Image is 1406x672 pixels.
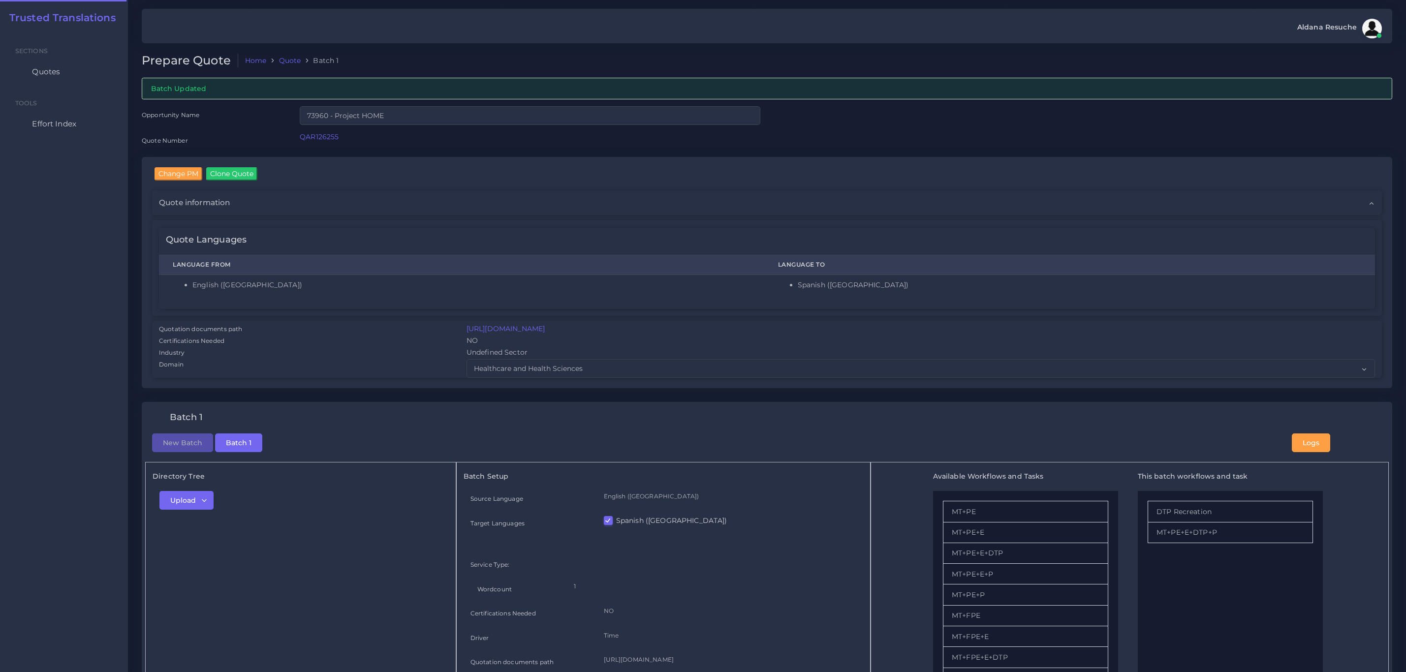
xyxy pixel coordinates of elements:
button: Upload [159,491,214,510]
a: New Batch [152,438,213,447]
a: [URL][DOMAIN_NAME] [467,324,545,333]
label: Driver [470,634,489,642]
label: Service Type: [470,560,510,569]
li: English ([GEOGRAPHIC_DATA]) [192,280,750,290]
a: Trusted Translations [2,12,116,24]
a: Batch 1 [215,438,262,447]
a: Home [245,56,267,65]
div: Quote information [152,190,1382,215]
span: Logs [1303,438,1319,447]
span: Sections [15,47,48,55]
label: Wordcount [477,585,512,593]
p: English ([GEOGRAPHIC_DATA]) [604,491,857,501]
span: Aldana Resuche [1297,24,1357,31]
label: Target Languages [470,519,525,527]
li: MT+FPE+E [943,626,1108,647]
label: Quotation documents path [159,325,242,334]
input: Clone Quote [206,167,257,180]
li: MT+PE+E+DTP+P [1148,522,1313,543]
div: Undefined Sector [460,347,1382,359]
h5: Directory Tree [153,472,449,481]
th: Language From [159,255,764,275]
a: QAR126255 [300,132,339,141]
label: Quotation documents path [470,658,554,666]
li: MT+PE+E+DTP [943,543,1108,564]
h5: Batch Setup [464,472,863,481]
label: Certifications Needed [470,609,536,617]
label: Quote Number [142,136,188,145]
li: MT+PE+P [943,584,1108,605]
a: Effort Index [7,114,121,134]
li: MT+PE+E [943,522,1108,543]
label: Domain [159,360,184,369]
p: 1 [574,581,849,591]
th: Language To [764,255,1375,275]
h5: Available Workflows and Tasks [933,472,1118,481]
span: Quotes [32,66,60,77]
span: Tools [15,99,37,107]
li: MT+FPE [943,606,1108,626]
button: New Batch [152,433,213,452]
h2: Prepare Quote [142,54,238,68]
h5: This batch workflows and task [1138,472,1323,481]
li: Batch 1 [301,56,339,65]
li: Spanish ([GEOGRAPHIC_DATA]) [798,280,1361,290]
p: NO [604,606,857,616]
p: [URL][DOMAIN_NAME] [604,654,857,665]
label: Industry [159,348,185,357]
li: MT+PE [943,501,1108,522]
button: Logs [1292,433,1330,452]
li: MT+PE+E+P [943,564,1108,584]
img: avatar [1362,19,1382,38]
span: Effort Index [32,119,76,129]
a: Aldana Resucheavatar [1292,19,1385,38]
label: Certifications Needed [159,336,224,345]
a: Quote [279,56,301,65]
li: MT+FPE+E+DTP [943,647,1108,668]
label: Source Language [470,494,523,503]
p: Time [604,630,857,641]
span: Quote information [159,197,230,208]
div: Batch Updated [142,78,1392,99]
div: NO [460,336,1382,347]
h4: Batch 1 [170,412,203,423]
input: Change PM [155,167,202,180]
label: Spanish ([GEOGRAPHIC_DATA]) [616,516,727,525]
label: Opportunity Name [142,111,199,119]
li: DTP Recreation [1148,501,1313,522]
button: Batch 1 [215,433,262,452]
a: Quotes [7,61,121,82]
h4: Quote Languages [166,235,247,245]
